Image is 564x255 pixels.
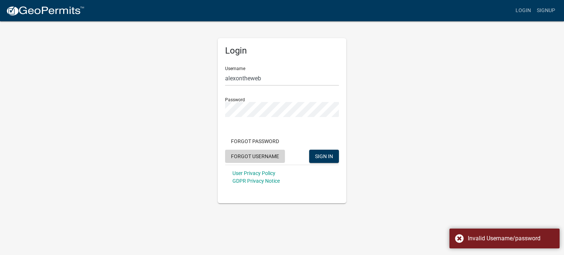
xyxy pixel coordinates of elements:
[232,178,280,184] a: GDPR Privacy Notice
[315,153,333,159] span: SIGN IN
[232,170,275,176] a: User Privacy Policy
[534,4,558,18] a: Signup
[513,4,534,18] a: Login
[225,45,339,56] h5: Login
[225,135,285,148] button: Forgot Password
[468,234,554,243] div: Invalid Username/password
[309,150,339,163] button: SIGN IN
[225,150,285,163] button: Forgot Username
